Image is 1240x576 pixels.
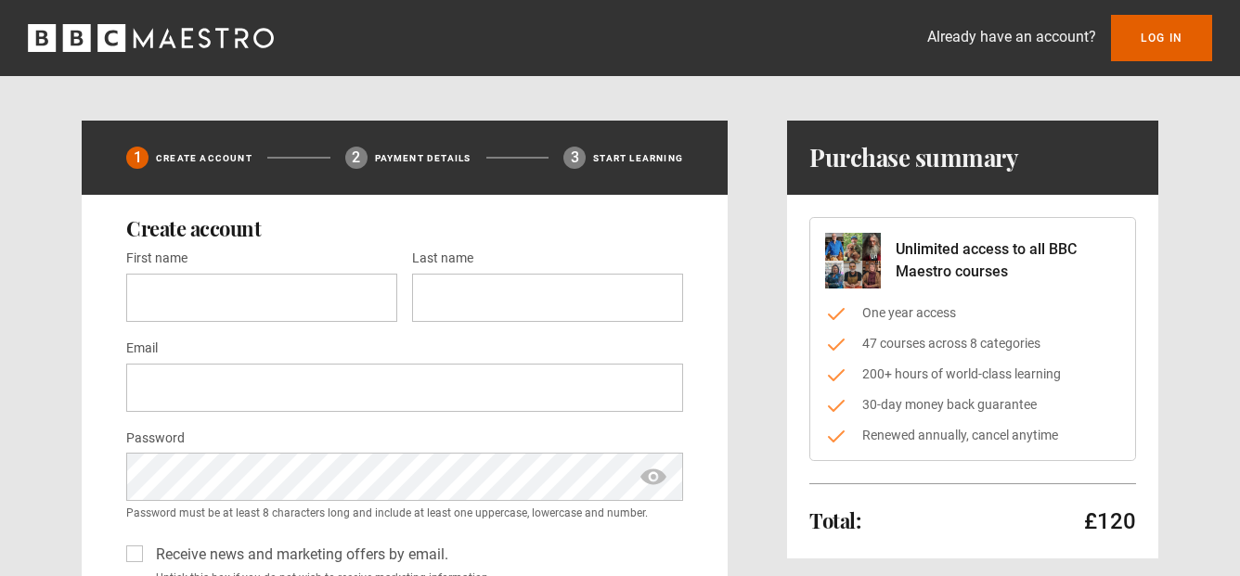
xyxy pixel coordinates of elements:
small: Password must be at least 8 characters long and include at least one uppercase, lowercase and num... [126,505,683,521]
h2: Create account [126,217,683,239]
label: Receive news and marketing offers by email. [149,544,448,566]
li: 30-day money back guarantee [825,395,1120,415]
label: Password [126,428,185,450]
p: Unlimited access to all BBC Maestro courses [896,238,1120,283]
label: First name [126,248,187,270]
p: £120 [1084,506,1136,536]
a: Log In [1111,15,1212,61]
li: One year access [825,303,1120,323]
p: Start learning [593,151,683,165]
h1: Purchase summary [809,143,1018,173]
div: 1 [126,147,149,169]
span: show password [639,453,668,501]
p: Create Account [156,151,252,165]
svg: BBC Maestro [28,24,274,52]
p: Payment details [375,151,471,165]
li: 47 courses across 8 categories [825,334,1120,353]
div: 2 [345,147,368,169]
h2: Total: [809,509,860,531]
li: Renewed annually, cancel anytime [825,426,1120,445]
p: Already have an account? [927,26,1096,48]
label: Email [126,338,158,360]
div: 3 [563,147,586,169]
label: Last name [412,248,473,270]
li: 200+ hours of world-class learning [825,365,1120,384]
